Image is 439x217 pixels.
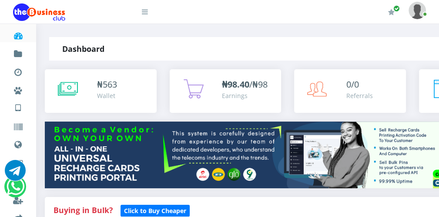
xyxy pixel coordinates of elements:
[13,115,23,136] a: Vouchers
[13,78,23,99] a: Miscellaneous Payments
[13,132,23,154] a: Data
[222,78,268,90] span: /₦98
[97,91,117,100] div: Wallet
[346,78,359,90] span: 0/0
[54,205,113,215] strong: Buying in Bulk?
[103,78,117,90] span: 563
[45,69,157,113] a: ₦563 Wallet
[7,183,24,197] a: Chat for support
[294,69,406,113] a: 0/0 Referrals
[33,96,106,111] a: Nigerian VTU
[124,207,186,215] b: Click to Buy Cheaper
[121,205,190,215] a: Click to Buy Cheaper
[409,2,426,19] img: User
[13,3,65,21] img: Logo
[388,9,395,16] i: Renew/Upgrade Subscription
[393,5,400,12] span: Renew/Upgrade Subscription
[97,78,117,91] div: ₦
[13,60,23,81] a: Transactions
[170,69,281,113] a: ₦98.40/₦98 Earnings
[33,108,106,123] a: International VTU
[13,42,23,63] a: Fund wallet
[13,24,23,44] a: Dashboard
[13,96,23,118] a: VTU
[13,188,23,209] a: Register a Referral
[222,78,249,90] b: ₦98.40
[13,152,23,173] a: Cable TV, Electricity
[5,166,26,181] a: Chat for support
[222,91,268,100] div: Earnings
[346,91,373,100] div: Referrals
[62,44,104,54] strong: Dashboard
